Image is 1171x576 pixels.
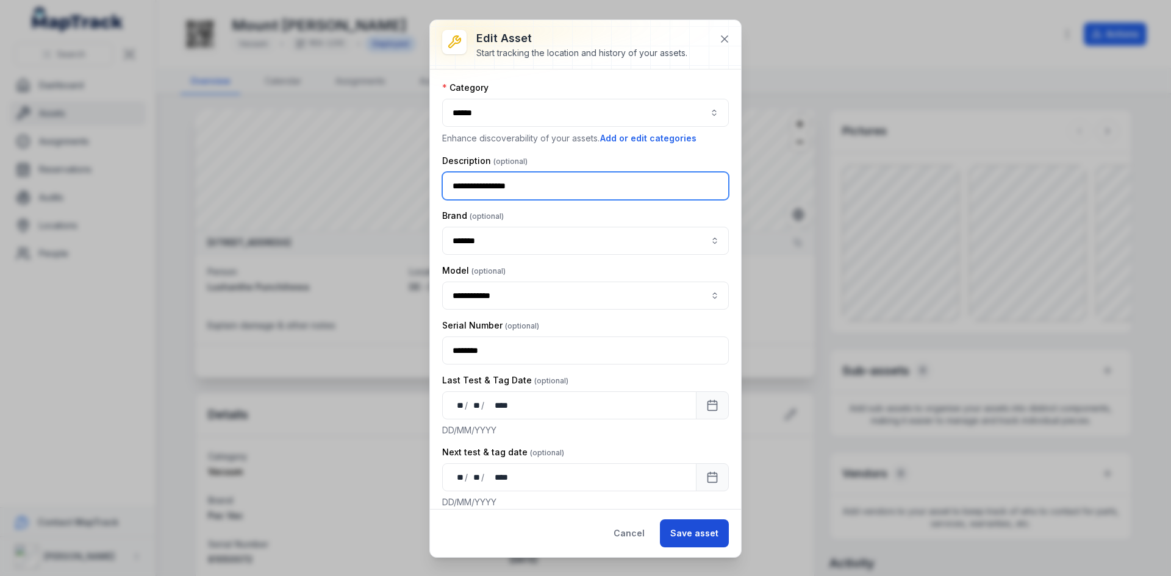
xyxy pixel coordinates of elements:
div: Start tracking the location and history of your assets. [476,47,687,59]
button: Calendar [696,463,729,491]
div: / [465,471,469,483]
div: day, [453,399,465,411]
p: Enhance discoverability of your assets. [442,132,729,145]
button: Cancel [603,519,655,547]
label: Model [442,265,506,277]
p: DD/MM/YYYY [442,496,729,508]
h3: Edit asset [476,30,687,47]
div: year, [485,471,509,483]
p: DD/MM/YYYY [442,424,729,436]
div: month, [469,399,481,411]
label: Description [442,155,528,167]
div: month, [469,471,481,483]
button: Calendar [696,391,729,419]
label: Next test & tag date [442,446,564,458]
label: Brand [442,210,504,222]
div: day, [453,471,465,483]
input: asset-edit:cf[95398f92-8612-421e-aded-2a99c5a8da30]-label [442,227,729,255]
div: / [481,399,485,411]
input: asset-edit:cf[ae11ba15-1579-4ecc-996c-910ebae4e155]-label [442,282,729,310]
label: Last Test & Tag Date [442,374,568,386]
label: Serial Number [442,319,539,332]
button: Add or edit categories [600,132,697,145]
label: Category [442,82,489,94]
div: / [465,399,469,411]
div: / [481,471,485,483]
button: Save asset [660,519,729,547]
div: year, [485,399,509,411]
